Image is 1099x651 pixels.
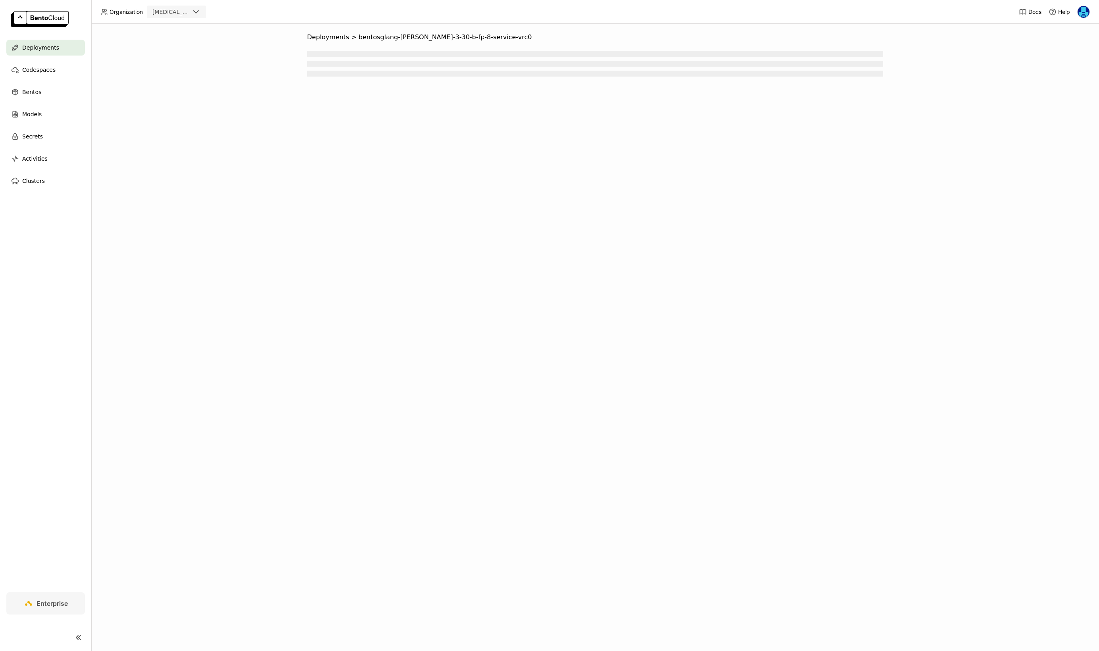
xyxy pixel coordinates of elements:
[6,62,85,78] a: Codespaces
[190,8,191,16] input: Selected revia.
[6,84,85,100] a: Bentos
[152,8,190,16] div: [MEDICAL_DATA]
[6,129,85,144] a: Secrets
[22,43,59,52] span: Deployments
[359,33,532,41] span: bentosglang-[PERSON_NAME]-3-30-b-fp-8-service-vrc0
[6,592,85,615] a: Enterprise
[37,599,68,607] span: Enterprise
[349,33,359,41] span: >
[110,8,143,15] span: Organization
[22,65,56,75] span: Codespaces
[1028,8,1041,15] span: Docs
[22,87,41,97] span: Bentos
[22,154,48,163] span: Activities
[22,132,43,141] span: Secrets
[22,176,45,186] span: Clusters
[1049,8,1070,16] div: Help
[6,151,85,167] a: Activities
[6,106,85,122] a: Models
[1019,8,1041,16] a: Docs
[6,40,85,56] a: Deployments
[1078,6,1089,18] img: Yi Guo
[22,109,42,119] span: Models
[11,11,69,27] img: logo
[307,33,883,41] nav: Breadcrumbs navigation
[307,33,349,41] span: Deployments
[1058,8,1070,15] span: Help
[6,173,85,189] a: Clusters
